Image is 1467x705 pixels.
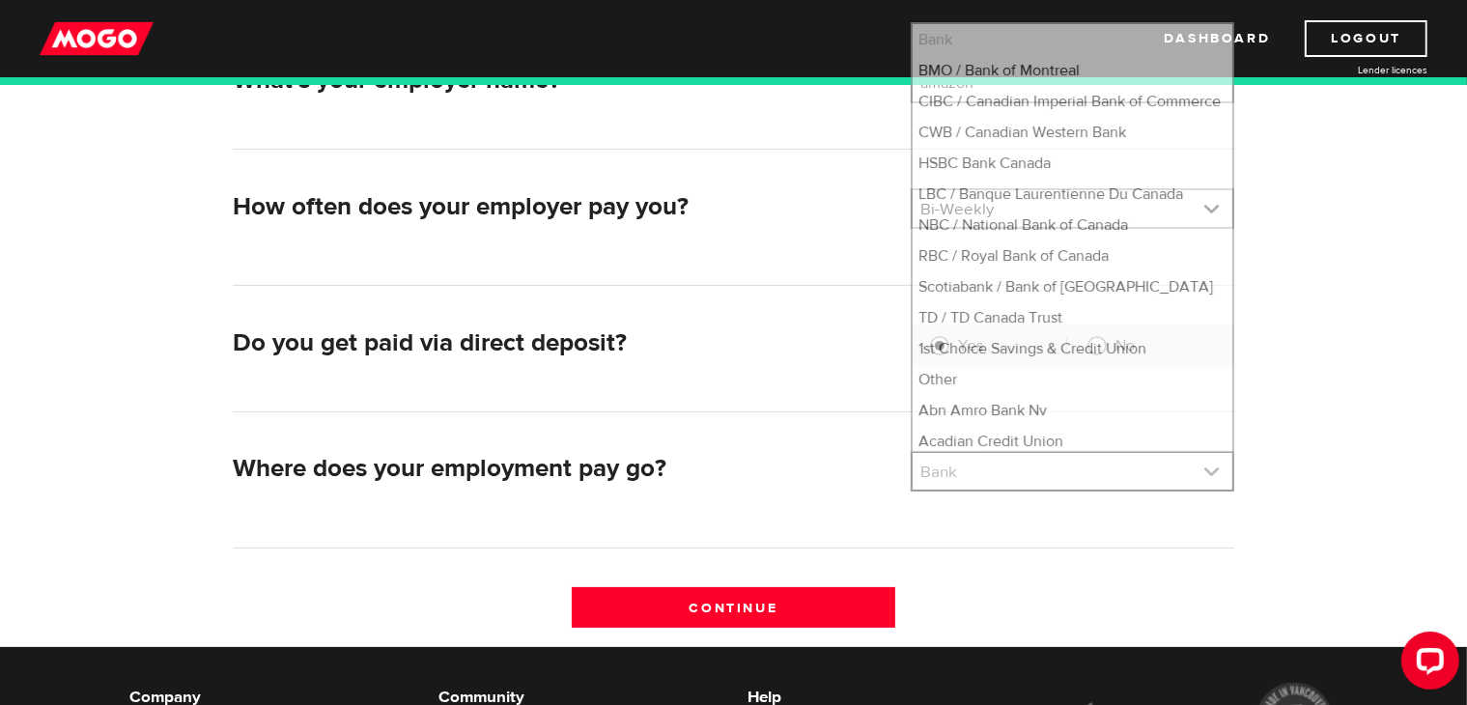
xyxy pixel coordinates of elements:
li: CWB / Canadian Western Bank [913,117,1232,148]
li: LBC / Banque Laurentienne Du Canada [913,179,1232,210]
li: CIBC / Canadian Imperial Bank of Commerce [913,86,1232,117]
li: Other [913,364,1232,395]
li: Bank [913,24,1232,55]
input: Continue [572,587,895,628]
a: Logout [1305,20,1427,57]
iframe: LiveChat chat widget [1386,624,1467,705]
li: TD / TD Canada Trust [913,302,1232,333]
li: Acadian Credit Union [913,426,1232,457]
li: 1st Choice Savings & Credit Union [913,333,1232,364]
li: RBC / Royal Bank of Canada [913,240,1232,271]
h2: How often does your employer pay you? [233,192,895,222]
li: NBC / National Bank of Canada [913,210,1232,240]
a: Dashboard [1164,20,1270,57]
li: BMO / Bank of Montreal [913,55,1232,86]
img: mogo_logo-11ee424be714fa7cbb0f0f49df9e16ec.png [40,20,154,57]
li: Abn Amro Bank Nv [913,395,1232,426]
li: HSBC Bank Canada [913,148,1232,179]
a: Lender licences [1283,63,1427,77]
h2: Do you get paid via direct deposit? [233,328,895,358]
h2: Where does your employment pay go? [233,454,895,484]
li: Scotiabank / Bank of [GEOGRAPHIC_DATA] [913,271,1232,302]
